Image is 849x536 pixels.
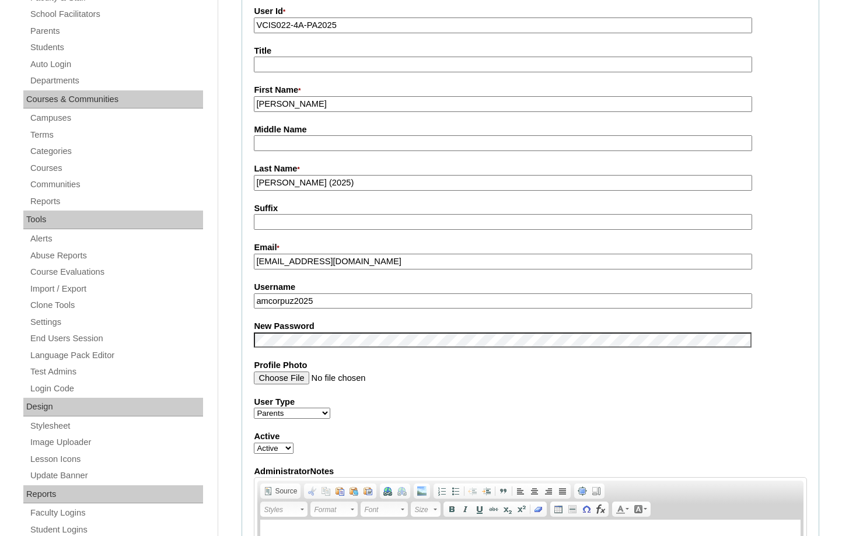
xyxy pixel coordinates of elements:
[541,485,555,498] a: Align Right
[254,45,807,57] label: Title
[415,485,429,498] a: Add Image
[414,503,432,517] span: Size
[361,502,408,517] a: Font
[480,485,494,498] a: Increase Indent
[565,503,579,516] a: Insert Horizontal Line
[501,503,515,516] a: Subscript
[314,503,349,517] span: Format
[466,485,480,498] a: Decrease Indent
[23,90,203,109] div: Courses & Communities
[254,320,807,332] label: New Password
[445,503,459,516] a: Bold
[513,485,527,498] a: Align Left
[29,452,203,467] a: Lesson Icons
[551,503,565,516] a: Table
[29,128,203,142] a: Terms
[29,265,203,279] a: Course Evaluations
[29,381,203,396] a: Login Code
[333,485,347,498] a: Paste
[487,503,501,516] a: Strike Through
[273,486,297,496] span: Source
[29,177,203,192] a: Communities
[449,485,463,498] a: Insert/Remove Bulleted List
[29,348,203,363] a: Language Pack Editor
[310,502,358,517] a: Format
[575,485,589,498] a: Maximize
[254,241,807,254] label: Email
[29,315,203,330] a: Settings
[381,485,395,498] a: Link
[29,111,203,125] a: Campuses
[29,298,203,313] a: Clone Tools
[254,84,807,97] label: First Name
[23,398,203,416] div: Design
[361,485,375,498] a: Paste from Word
[29,73,203,88] a: Departments
[29,282,203,296] a: Import / Export
[319,485,333,498] a: Copy
[264,503,299,517] span: Styles
[305,485,319,498] a: Cut
[260,502,308,517] a: Styles
[23,211,203,229] div: Tools
[395,485,409,498] a: Unlink
[254,281,807,293] label: Username
[29,194,203,209] a: Reports
[254,202,807,215] label: Suffix
[29,419,203,433] a: Stylesheet
[497,485,511,498] a: Block Quote
[459,503,473,516] a: Italic
[29,232,203,246] a: Alerts
[254,465,807,478] label: AdministratorNotes
[613,503,631,516] a: Text Color
[589,485,603,498] a: Show Blocks
[29,40,203,55] a: Students
[515,503,529,516] a: Superscript
[29,468,203,483] a: Update Banner
[631,503,649,516] a: Background Color
[473,503,487,516] a: Underline
[527,485,541,498] a: Center
[579,503,593,516] a: Insert Special Character
[411,502,441,517] a: Size
[254,396,807,408] label: User Type
[29,24,203,38] a: Parents
[254,124,807,136] label: Middle Name
[29,248,203,263] a: Abuse Reports
[254,430,807,443] label: Active
[29,144,203,159] a: Categories
[364,503,399,517] span: Font
[347,485,361,498] a: Paste as plain text
[29,365,203,379] a: Test Admins
[261,485,299,498] a: Source
[435,485,449,498] a: Insert/Remove Numbered List
[29,57,203,72] a: Auto Login
[23,485,203,504] div: Reports
[254,5,807,18] label: User Id
[593,503,607,516] a: Insert Equation
[29,435,203,450] a: Image Uploader
[555,485,570,498] a: Justify
[29,7,203,22] a: School Facilitators
[254,163,807,176] label: Last Name
[532,503,546,516] a: Remove Format
[29,161,203,176] a: Courses
[254,359,807,372] label: Profile Photo
[29,331,203,346] a: End Users Session
[29,506,203,520] a: Faculty Logins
